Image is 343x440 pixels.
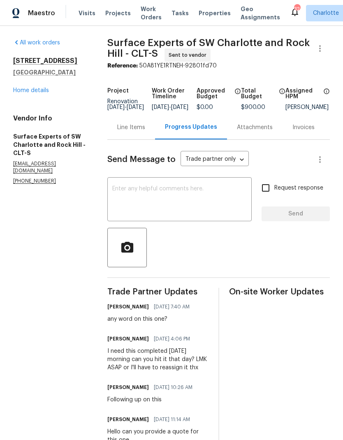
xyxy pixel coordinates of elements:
h5: Work Order Timeline [152,88,196,100]
span: [DATE] [127,104,144,110]
span: Surface Experts of SW Charlotte and Rock Hill - CLT-S [107,38,310,58]
span: Geo Assignments [241,5,280,21]
h5: Assigned HPM [285,88,321,100]
span: [DATE] [152,104,169,110]
h5: Project [107,88,129,94]
h6: [PERSON_NAME] [107,415,149,424]
span: The total cost of line items that have been proposed by Opendoor. This sum includes line items th... [279,88,285,104]
span: [DATE] [107,104,125,110]
span: [DATE] 4:06 PM [154,335,190,343]
span: Work Orders [141,5,162,21]
div: Invoices [292,123,315,132]
div: Attachments [237,123,273,132]
div: Trade partner only [181,153,249,167]
span: Trade Partner Updates [107,288,208,296]
span: Maestro [28,9,55,17]
b: Reference: [107,63,138,69]
h6: [PERSON_NAME] [107,383,149,391]
span: The total cost of line items that have been approved by both Opendoor and the Trade Partner. This... [234,88,241,104]
span: The hpm assigned to this work order. [323,88,330,104]
span: On-site Worker Updates [229,288,330,296]
a: All work orders [13,40,60,46]
div: 50A81YE1RTNEH-92801fd70 [107,62,330,70]
h5: Total Budget [241,88,276,100]
span: - [152,104,188,110]
span: $0.00 [197,104,213,110]
h6: [PERSON_NAME] [107,335,149,343]
div: I need this completed [DATE] morning can you hit it that day? LMK ASAP or I'll have to reassign i... [107,347,208,372]
div: [PERSON_NAME] [285,104,330,110]
span: Sent to vendor [169,51,210,59]
div: Line Items [117,123,145,132]
span: Send Message to [107,155,176,164]
h4: Vendor Info [13,114,88,123]
span: Renovation [107,99,144,110]
span: Charlotte [313,9,339,17]
span: Projects [105,9,131,17]
h5: Approved Budget [197,88,232,100]
span: [DATE] 7:40 AM [154,303,190,311]
div: Following up on this [107,396,197,404]
span: [DATE] 11:14 AM [154,415,190,424]
span: Visits [79,9,95,17]
span: $900.00 [241,104,265,110]
span: Request response [274,184,323,192]
span: - [107,104,144,110]
span: Tasks [171,10,189,16]
span: [DATE] [171,104,188,110]
a: Home details [13,88,49,93]
div: any word on this one? [107,315,195,323]
span: [DATE] 10:26 AM [154,383,192,391]
h5: Surface Experts of SW Charlotte and Rock Hill - CLT-S [13,132,88,157]
h6: [PERSON_NAME] [107,303,149,311]
div: 32 [294,5,300,13]
span: Properties [199,9,231,17]
div: Progress Updates [165,123,217,131]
